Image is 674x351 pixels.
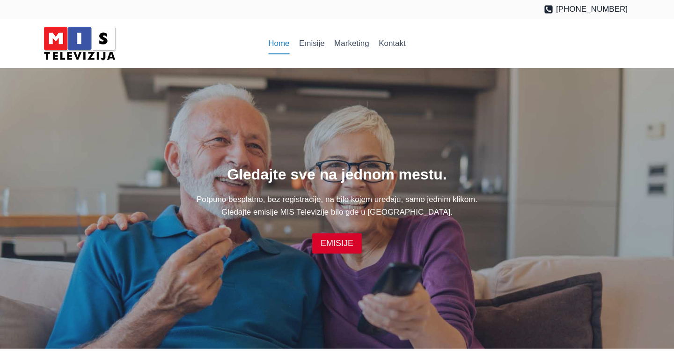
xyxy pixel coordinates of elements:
a: Kontakt [374,32,410,55]
img: MIS Television [40,23,119,63]
nav: Primary [264,32,410,55]
h1: Gledajte sve na jednom mestu. [46,163,628,186]
a: Emisije [294,32,330,55]
span: [PHONE_NUMBER] [556,3,628,15]
a: Marketing [330,32,374,55]
p: Potpuno besplatno, bez registracije, na bilo kojem uređaju, samo jednim klikom. Gledajte emisije ... [46,193,628,218]
a: Home [264,32,294,55]
a: [PHONE_NUMBER] [544,3,628,15]
a: EMISIJE [312,233,362,254]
